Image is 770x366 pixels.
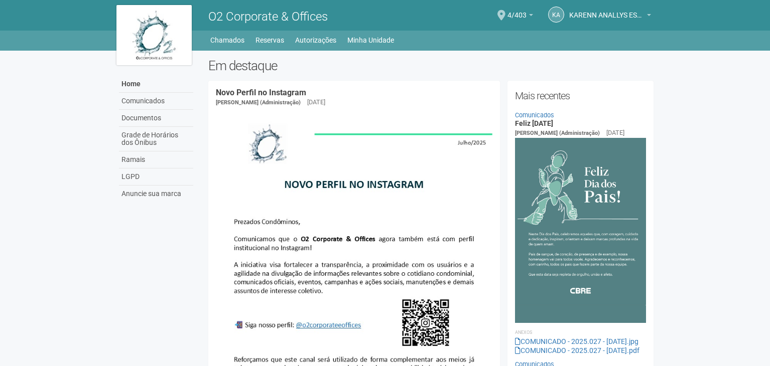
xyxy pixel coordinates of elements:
[548,7,564,23] a: KA
[216,88,306,97] a: Novo Perfil no Instagram
[515,138,646,323] img: COMUNICADO%20-%202025.027%20-%20Dia%20dos%20Pais.jpg
[515,337,638,345] a: COMUNICADO - 2025.027 - [DATE].jpg
[208,10,328,24] span: O2 Corporate & Offices
[347,33,394,47] a: Minha Unidade
[119,127,193,151] a: Grade de Horários dos Ônibus
[216,99,301,106] span: [PERSON_NAME] (Administração)
[515,130,600,136] span: [PERSON_NAME] (Administração)
[119,110,193,127] a: Documentos
[210,33,244,47] a: Chamados
[606,128,624,137] div: [DATE]
[116,5,192,65] img: logo.jpg
[569,2,645,19] span: KARENN ANALLYS ESTELLA
[507,13,533,21] a: 4/403
[569,13,651,21] a: KARENN ANALLYS ESTELLA
[208,58,654,73] h2: Em destaque
[515,111,554,119] a: Comunicados
[307,98,325,107] div: [DATE]
[515,346,639,354] a: COMUNICADO - 2025.027 - [DATE].pdf
[515,119,553,127] a: Feliz [DATE]
[515,328,646,337] li: Anexos
[119,93,193,110] a: Comunicados
[119,186,193,202] a: Anuncie sua marca
[255,33,284,47] a: Reservas
[507,2,527,19] span: 4/403
[119,168,193,186] a: LGPD
[119,76,193,93] a: Home
[119,151,193,168] a: Ramais
[515,88,646,103] h2: Mais recentes
[295,33,336,47] a: Autorizações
